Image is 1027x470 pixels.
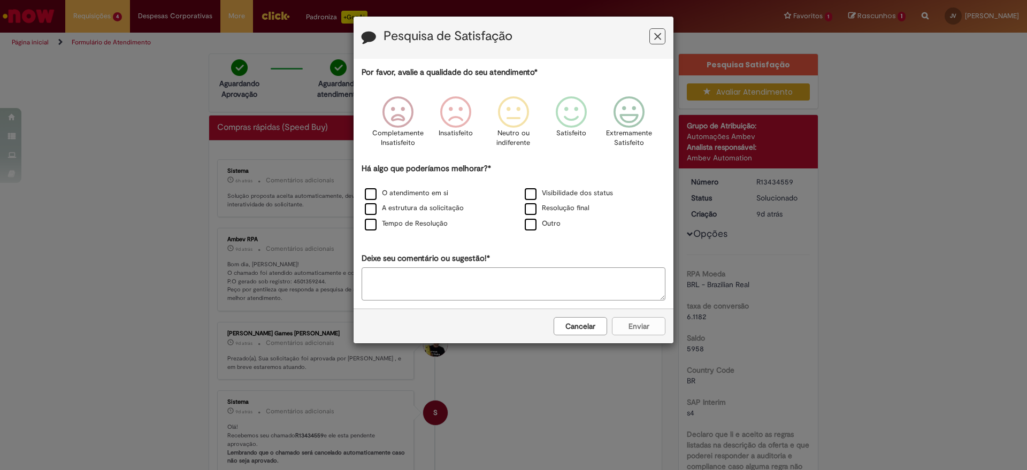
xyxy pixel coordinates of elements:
[525,203,589,213] label: Resolução final
[525,188,613,198] label: Visibilidade dos status
[428,88,483,161] div: Insatisfeito
[365,219,448,229] label: Tempo de Resolução
[544,88,599,161] div: Satisfeito
[439,128,473,138] p: Insatisfeito
[370,88,425,161] div: Completamente Insatisfeito
[362,253,490,264] label: Deixe seu comentário ou sugestão!*
[372,128,424,148] p: Completamente Insatisfeito
[365,203,464,213] label: A estrutura da solicitação
[362,163,665,232] div: Há algo que poderíamos melhorar?*
[365,188,448,198] label: O atendimento em si
[606,128,652,148] p: Extremamente Satisfeito
[554,317,607,335] button: Cancelar
[362,67,538,78] label: Por favor, avalie a qualidade do seu atendimento*
[494,128,533,148] p: Neutro ou indiferente
[384,29,512,43] label: Pesquisa de Satisfação
[486,88,541,161] div: Neutro ou indiferente
[602,88,656,161] div: Extremamente Satisfeito
[525,219,561,229] label: Outro
[556,128,586,138] p: Satisfeito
